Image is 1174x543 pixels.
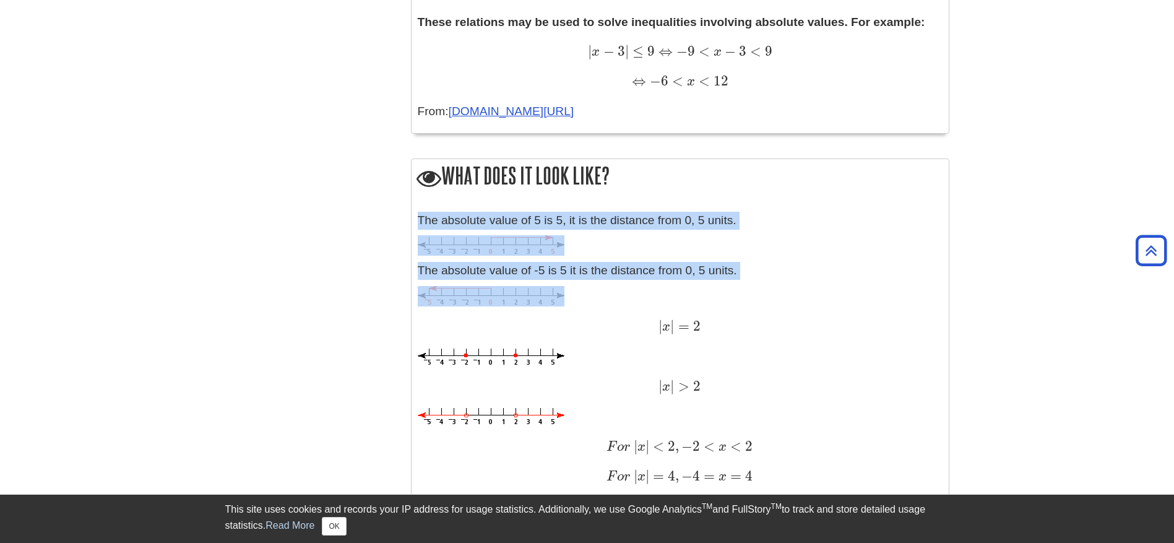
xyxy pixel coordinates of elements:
img: Absolute -5 [418,286,564,306]
span: x [637,440,645,454]
span: , [675,467,679,484]
span: 4 [693,467,700,484]
span: 3 [736,43,746,59]
img: Absolute Greater Than 2 [418,408,564,426]
span: x [637,470,645,484]
span: 12 [710,72,728,89]
span: − [679,467,693,484]
p: The absolute value of 5 is 5, it is the distance from 0, 5 units. [418,212,943,230]
span: x [683,75,695,89]
span: | [588,43,592,59]
span: 2 [664,438,675,454]
span: | [634,438,637,454]
p: The absolute value of -5 is 5 it is the distance from 0, 5 units. [418,262,943,280]
span: = [649,467,664,484]
span: x [715,440,727,454]
span: | [658,378,662,394]
span: − [600,43,614,59]
span: F [606,440,617,454]
span: | [670,378,674,394]
span: < [700,438,715,454]
span: 2 [689,318,701,334]
span: | [670,318,674,334]
span: 2 [689,378,701,394]
span: 9 [761,43,772,59]
span: r [624,440,630,454]
span: 2 [693,438,700,454]
span: F [606,470,617,484]
a: Back to Top [1131,242,1171,259]
span: < [695,43,710,59]
span: = [727,467,741,484]
span: | [645,467,649,484]
strong: These relations may be used to solve inequalities involving absolute values. For example: [418,15,925,28]
span: | [645,438,649,454]
span: = [700,467,715,484]
p: From: [418,103,943,121]
span: ⇔ [632,72,646,89]
span: − [679,438,693,454]
span: x [592,45,600,59]
span: < [695,72,710,89]
span: 3 [615,43,625,59]
span: r [624,470,630,484]
span: x [715,470,727,484]
span: 4 [741,467,753,484]
span: , [675,438,679,454]
span: − [722,43,736,59]
a: [DOMAIN_NAME][URL] [449,105,574,118]
img: 5 Absolute [418,235,564,256]
span: < [649,438,664,454]
span: < [727,438,741,454]
sup: TM [771,502,782,511]
span: ≤ [629,43,644,59]
span: − [646,72,661,89]
span: 4 [664,467,675,484]
span: x [662,380,670,394]
span: < [746,43,761,59]
div: This site uses cookies and records your IP address for usage statistics. Additionally, we use Goo... [225,502,949,536]
span: 9 [644,43,655,59]
span: x [662,320,670,334]
span: 6 [661,72,668,89]
h2: What does it look like? [412,159,949,194]
span: − [673,43,688,59]
span: 9 [688,43,695,59]
span: x [710,45,722,59]
span: 2 [741,438,753,454]
span: > [674,378,689,394]
a: Read More [265,520,314,531]
span: o [617,470,624,484]
img: Absolute 2 [418,349,564,367]
span: | [625,43,629,59]
span: ⇔ [655,43,673,59]
span: | [634,467,637,484]
span: o [617,440,624,454]
span: = [674,318,689,334]
span: < [668,72,683,89]
sup: TM [702,502,712,511]
button: Close [322,517,346,536]
span: | [658,318,662,334]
